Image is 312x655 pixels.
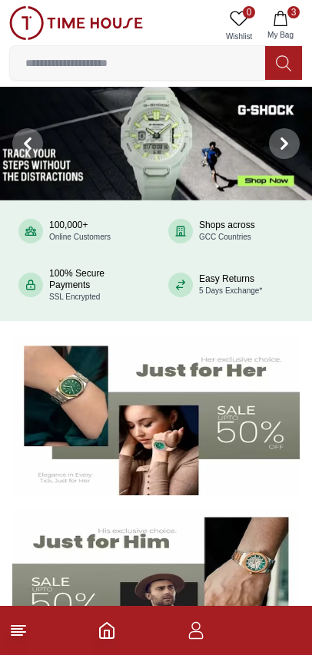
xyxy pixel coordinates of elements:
[199,220,255,243] div: Shops across
[199,286,262,295] span: 5 Days Exchange*
[261,29,300,41] span: My Bag
[199,233,251,241] span: GCC Countries
[199,273,262,296] div: Easy Returns
[12,336,300,496] img: Women's Watches Banner
[49,220,111,243] div: 100,000+
[243,6,255,18] span: 0
[9,6,143,40] img: ...
[220,6,258,45] a: 0Wishlist
[258,6,303,45] button: 3My Bag
[49,293,100,301] span: SSL Encrypted
[49,268,144,303] div: 100% Secure Payments
[220,31,258,42] span: Wishlist
[49,233,111,241] span: Online Customers
[98,621,116,640] a: Home
[287,6,300,18] span: 3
